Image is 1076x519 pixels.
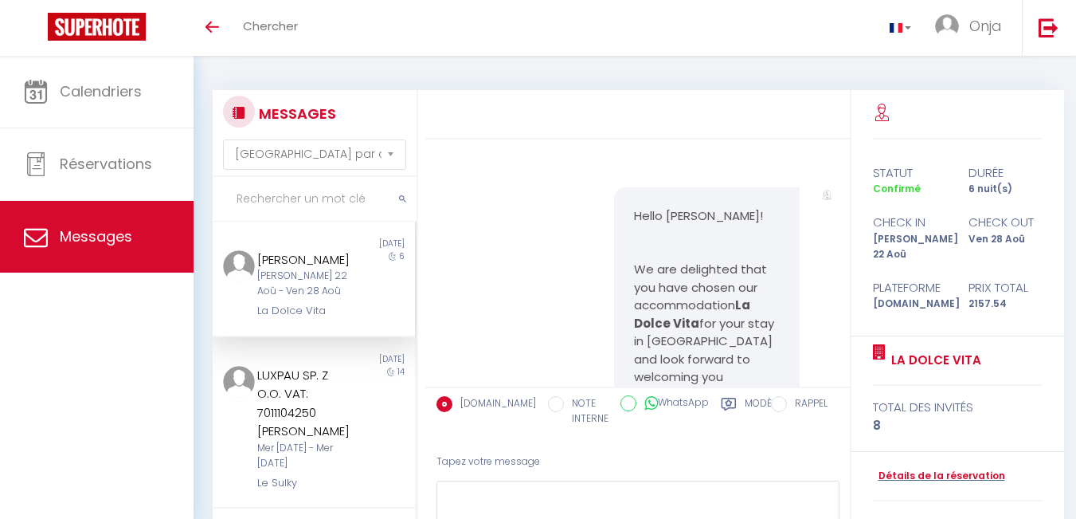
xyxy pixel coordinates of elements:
label: [DOMAIN_NAME] [452,396,536,414]
div: Le Sulky [257,475,354,491]
div: [DOMAIN_NAME] [862,297,957,312]
p: Hello [PERSON_NAME]! [634,207,780,226]
div: 6 nuit(s) [957,182,1053,197]
div: check out [957,213,1053,232]
div: [DATE] [314,238,415,250]
input: Rechercher un mot clé [213,177,417,222]
span: Réservations [60,154,152,174]
div: Prix total [957,278,1053,297]
a: La Dolce Vita [886,351,981,370]
div: LUXPAU SP. Z O.O. VAT: 7011104250 [PERSON_NAME] [257,366,354,441]
div: 2157.54 [957,297,1053,312]
label: Modèles [745,396,787,429]
label: WhatsApp [636,395,709,413]
span: Onja [969,16,1002,36]
span: 6 [399,250,405,262]
span: Confirmé [873,182,921,195]
div: Plateforme [862,278,957,297]
div: 8 [873,416,1043,435]
img: Super Booking [48,13,146,41]
img: ... [820,190,834,200]
span: 14 [397,366,405,378]
img: ... [223,366,255,398]
img: logout [1039,18,1058,37]
label: RAPPEL [787,396,828,414]
img: ... [223,250,255,282]
p: We are delighted that you have chosen our accommodation for your stay in [GEOGRAPHIC_DATA] and lo... [634,261,780,404]
img: ... [935,14,959,38]
div: total des invités [873,398,1043,417]
div: [PERSON_NAME] 22 Aoû - Ven 28 Aoû [257,269,354,299]
h3: MESSAGES [255,96,336,132]
div: durée [957,163,1053,183]
div: [PERSON_NAME] 22 Aoû [862,232,957,262]
a: Détails de la réservation [873,469,1005,484]
span: Calendriers [60,81,142,101]
div: Mer [DATE] - Mer [DATE] [257,441,354,471]
div: La Dolce Vita [257,303,354,319]
span: Chercher [243,18,298,34]
strong: La Dolce Vita [634,297,753,332]
div: check in [862,213,957,232]
div: [PERSON_NAME] [257,250,354,269]
span: Messages [60,226,132,246]
div: statut [862,163,957,183]
div: Tapez votre message [436,442,839,482]
div: [DATE] [314,353,415,366]
div: Ven 28 Aoû [957,232,1053,262]
label: NOTE INTERNE [564,396,608,427]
